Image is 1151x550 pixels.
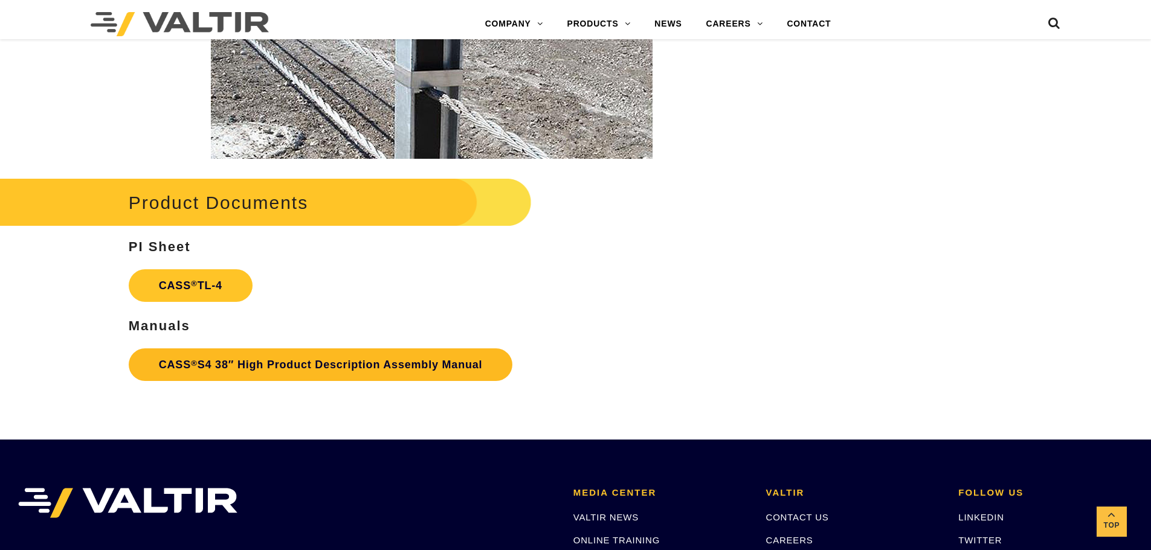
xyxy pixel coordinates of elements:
img: Valtir [91,12,269,36]
a: COMPANY [473,12,555,36]
sup: ® [191,359,198,368]
a: VALTIR NEWS [573,512,639,522]
a: ONLINE TRAINING [573,535,660,545]
a: CAREERS [694,12,775,36]
a: CASS®TL-4 [129,269,253,302]
a: CASS®S4 38″ High Product Description Assembly Manual [129,348,513,381]
strong: Manuals [129,318,190,333]
a: CAREERS [766,535,813,545]
span: Top [1097,519,1127,532]
a: TWITTER [958,535,1002,545]
a: NEWS [642,12,694,36]
strong: PI Sheet [129,239,191,254]
a: CONTACT US [766,512,829,522]
img: VALTIR [18,488,237,518]
sup: ® [191,279,198,288]
a: Top [1097,507,1127,537]
a: LINKEDIN [958,512,1004,522]
h2: VALTIR [766,488,941,498]
h2: MEDIA CENTER [573,488,748,498]
a: CONTACT [775,12,843,36]
h2: FOLLOW US [958,488,1133,498]
a: PRODUCTS [555,12,643,36]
